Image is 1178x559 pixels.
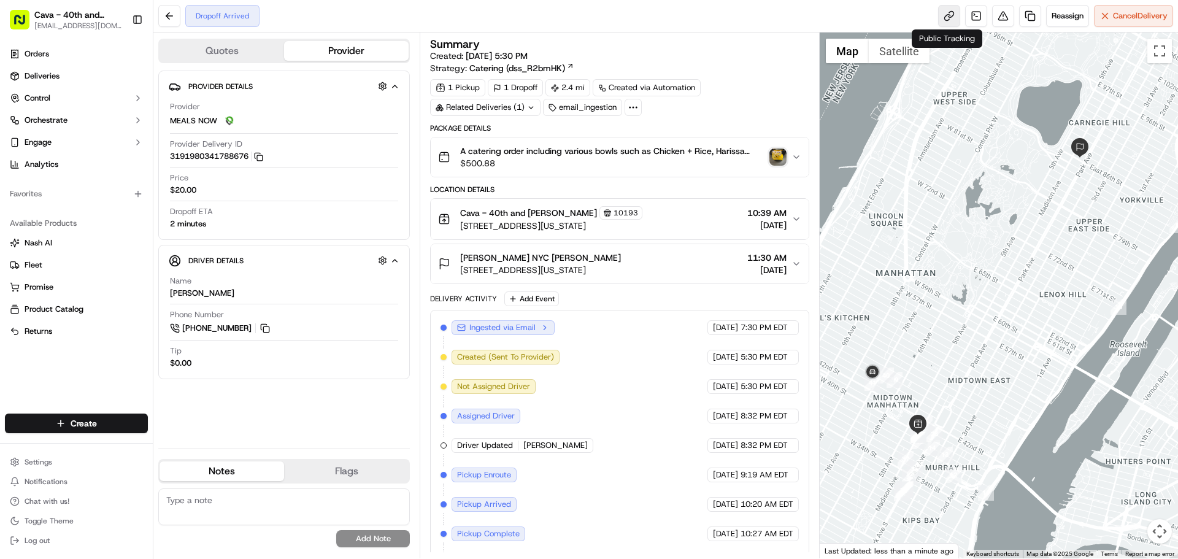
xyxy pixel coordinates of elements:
[912,433,928,449] div: 15
[457,381,530,392] span: Not Assigned Driver
[7,269,99,291] a: 📗Knowledge Base
[924,440,940,456] div: 14
[25,237,52,249] span: Nash AI
[5,214,148,233] div: Available Products
[488,79,543,96] div: 1 Dropoff
[116,274,197,287] span: API Documentation
[457,528,520,539] span: Pickup Complete
[895,482,911,498] div: 32
[917,416,933,432] div: 38
[5,453,148,471] button: Settings
[25,159,58,170] span: Analytics
[170,322,272,335] a: [PHONE_NUMBER]
[170,218,206,229] div: 2 minutes
[741,499,793,510] span: 10:20 AM EDT
[741,411,788,422] span: 8:32 PM EDT
[431,199,808,239] button: Cava - 40th and [PERSON_NAME]10193[STREET_ADDRESS][US_STATE]10:39 AM[DATE]
[25,282,53,293] span: Promise
[713,469,738,480] span: [DATE]
[170,358,191,369] div: $0.00
[284,461,409,481] button: Flags
[5,184,148,204] div: Favorites
[741,352,788,363] span: 5:30 PM EDT
[5,414,148,433] button: Create
[170,115,217,126] span: MEALS NOW
[460,220,642,232] span: [STREET_ADDRESS][US_STATE]
[25,71,60,82] span: Deliveries
[910,427,926,443] div: 20
[5,66,148,86] a: Deliveries
[25,536,50,546] span: Log out
[90,190,94,200] span: •
[769,148,787,166] img: photo_proof_of_delivery image
[170,309,224,320] span: Phone Number
[897,482,913,498] div: 31
[431,137,808,177] button: A catering order including various bowls such as Chicken + Rice, Harissa Avocado, Spicy Lamb Meat...
[713,381,738,392] span: [DATE]
[430,294,497,304] div: Delivery Activity
[1147,39,1172,63] button: Toggle fullscreen view
[25,137,52,148] span: Engage
[457,411,515,422] span: Assigned Driver
[5,473,148,490] button: Notifications
[926,426,942,442] div: 28
[104,276,114,285] div: 💻
[25,457,52,467] span: Settings
[466,50,528,61] span: [DATE] 5:30 PM
[460,264,621,276] span: [STREET_ADDRESS][US_STATE]
[430,123,809,133] div: Package Details
[25,304,83,315] span: Product Catalog
[34,21,122,31] span: [EMAIL_ADDRESS][DOMAIN_NAME]
[170,185,196,196] span: $20.00
[38,223,101,233] span: Klarizel Pensader
[747,264,787,276] span: [DATE]
[170,172,188,183] span: Price
[222,114,237,128] img: melas_now_logo.png
[25,48,49,60] span: Orders
[170,276,191,287] span: Name
[820,543,959,558] div: Last Updated: less than a minute ago
[188,82,253,91] span: Provider Details
[99,269,202,291] a: 💻API Documentation
[978,485,994,501] div: 11
[713,352,738,363] span: [DATE]
[430,99,541,116] div: Related Deliveries (1)
[910,426,926,442] div: 23
[12,276,22,285] div: 📗
[545,79,590,96] div: 2.4 mi
[71,417,97,430] span: Create
[10,326,143,337] a: Returns
[878,368,894,384] div: 40
[170,206,213,217] span: Dropoff ETA
[5,277,148,297] button: Promise
[457,469,511,480] span: Pickup Enroute
[32,79,221,92] input: Got a question? Start typing here...
[457,499,511,510] span: Pickup Arrived
[593,79,701,96] a: Created via Automation
[823,542,863,558] img: Google
[5,88,148,108] button: Control
[898,481,914,497] div: 33
[713,499,738,510] span: [DATE]
[896,482,912,498] div: 35
[55,117,201,129] div: Start new chat
[25,516,74,526] span: Toggle Theme
[5,493,148,510] button: Chat with us!
[5,155,148,174] a: Analytics
[431,244,808,283] button: [PERSON_NAME] NYC [PERSON_NAME][STREET_ADDRESS][US_STATE]11:30 AM[DATE]
[170,345,182,357] span: Tip
[1026,550,1093,557] span: Map data ©2025 Google
[12,179,32,198] img: 40th Madison
[87,304,148,314] a: Powered byPylon
[5,44,148,64] a: Orders
[12,12,37,37] img: Nash
[713,528,738,539] span: [DATE]
[5,5,127,34] button: Cava - 40th and [PERSON_NAME][EMAIL_ADDRESS][DOMAIN_NAME]
[430,39,480,50] h3: Summary
[430,79,485,96] div: 1 Pickup
[170,101,200,112] span: Provider
[25,274,94,287] span: Knowledge Base
[34,9,122,21] span: Cava - 40th and [PERSON_NAME]
[741,381,788,392] span: 5:30 PM EDT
